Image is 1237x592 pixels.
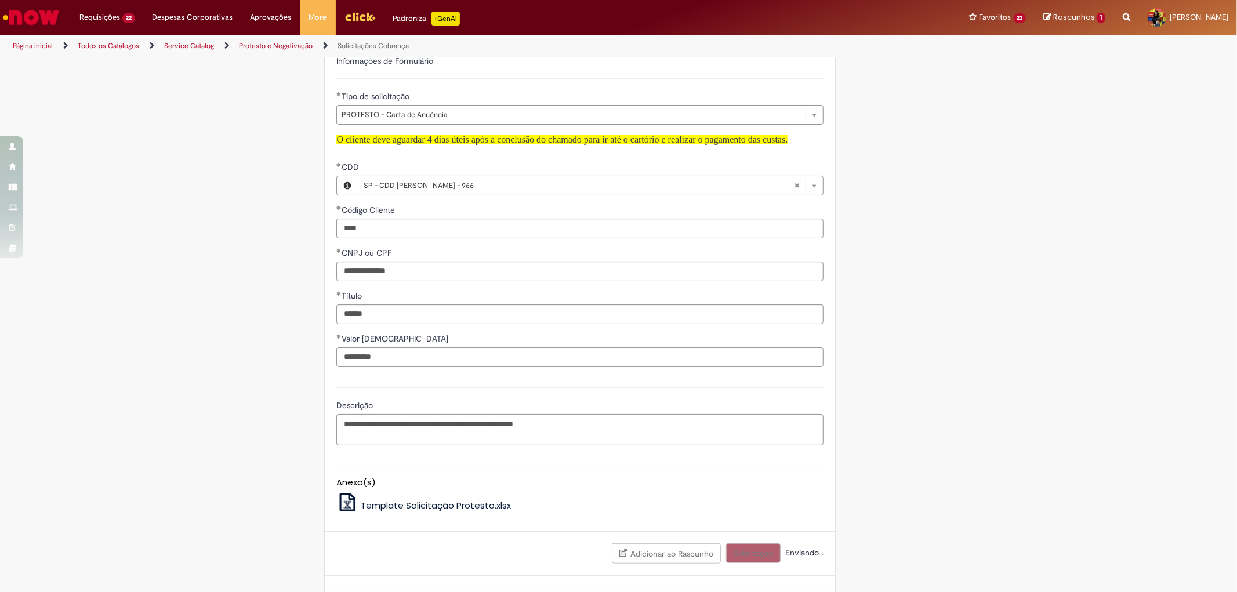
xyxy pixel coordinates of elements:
input: Título [336,304,824,324]
span: 1 [1097,13,1105,23]
a: Todos os Catálogos [78,41,139,50]
input: Código Cliente [336,219,824,238]
p: +GenAi [431,12,460,26]
a: Rascunhos [1043,12,1105,23]
a: Página inicial [13,41,53,50]
span: [PERSON_NAME] [1170,12,1228,22]
span: SP - CDD [PERSON_NAME] - 966 [364,176,794,195]
span: Obrigatório Preenchido [336,92,342,96]
span: Obrigatório Preenchido [336,334,342,339]
span: Obrigatório Preenchido [336,248,342,253]
input: CNPJ ou CPF [336,262,824,281]
span: Título [342,290,364,301]
span: Obrigatório Preenchido [336,162,342,167]
span: CDD [342,162,361,172]
div: Padroniza [393,12,460,26]
span: More [309,12,327,23]
abbr: Limpar campo CDD [788,176,806,195]
ul: Trilhas de página [9,35,816,57]
span: CNPJ ou CPF [342,248,394,258]
span: Favoritos [980,12,1011,23]
img: click_logo_yellow_360x200.png [344,8,376,26]
span: O cliente deve aguardar 4 dias úteis após a conclusão do chamado para ir até o cartório e realiza... [336,135,788,144]
span: Valor [DEMOGRAPHIC_DATA] [342,333,451,344]
a: Service Catalog [164,41,214,50]
span: Template Solicitação Protesto.xlsx [361,499,511,511]
span: Código Cliente [342,205,397,215]
span: Tipo de solicitação [342,91,412,101]
span: Obrigatório Preenchido [336,291,342,296]
span: Obrigatório Preenchido [336,205,342,210]
label: Informações de Formulário [336,56,433,66]
span: Enviando... [783,547,824,558]
a: Solicitações Cobrança [338,41,409,50]
a: Template Solicitação Protesto.xlsx [336,499,511,511]
img: ServiceNow [1,6,61,29]
textarea: Descrição [336,414,824,445]
button: CDD, Visualizar este registro SP - CDD Sao Jose Campos - 966 [337,176,358,195]
input: Valor Protestado [336,347,824,367]
span: PROTESTO – Carta de Anuência [342,106,800,124]
h5: Anexo(s) [336,478,824,488]
span: 22 [122,13,135,23]
span: Aprovações [251,12,292,23]
span: Descrição [336,400,375,411]
a: Protesto e Negativação [239,41,313,50]
span: Despesas Corporativas [153,12,233,23]
span: Rascunhos [1053,12,1095,23]
span: Requisições [79,12,120,23]
a: SP - CDD [PERSON_NAME] - 966Limpar campo CDD [358,176,823,195]
span: 23 [1014,13,1026,23]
